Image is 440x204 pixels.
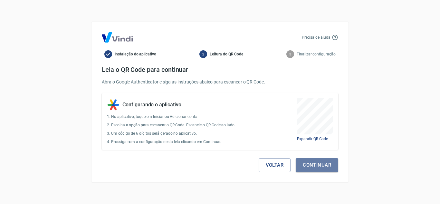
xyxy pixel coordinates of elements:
[297,137,328,141] span: Expandir QR Code
[122,102,181,108] h5: Configurando o aplicativo
[302,34,330,40] p: Precisa de ajuda
[115,51,156,57] span: Instalação do aplicativo
[107,114,235,120] p: 1. No aplicativo, toque em Iniciar ou Adicionar conta.
[297,51,336,57] span: Finalizar configuração
[296,158,338,172] button: Continuar
[259,158,291,172] button: Voltar
[102,66,338,73] h4: Leia o QR Code para continuar
[210,51,243,57] span: Leitura do QR Code
[107,131,235,136] p: 3. Um código de 6 dígitos será gerado no aplicativo.
[102,79,338,85] p: Abra o Google Authenticator e siga as instruções abaixo para escanear o QR Code.
[107,98,120,111] img: Authenticator
[289,52,291,56] text: 3
[107,122,235,128] p: 2. Escolha a opção para escanear o QR Code. Escaneie o QR Code ao lado.
[297,136,328,142] button: Expandir QR Code
[202,52,204,56] text: 2
[102,32,133,43] img: Logo Vind
[107,139,235,145] p: 4. Prossiga com a configuração nesta tela clicando em Continuar.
